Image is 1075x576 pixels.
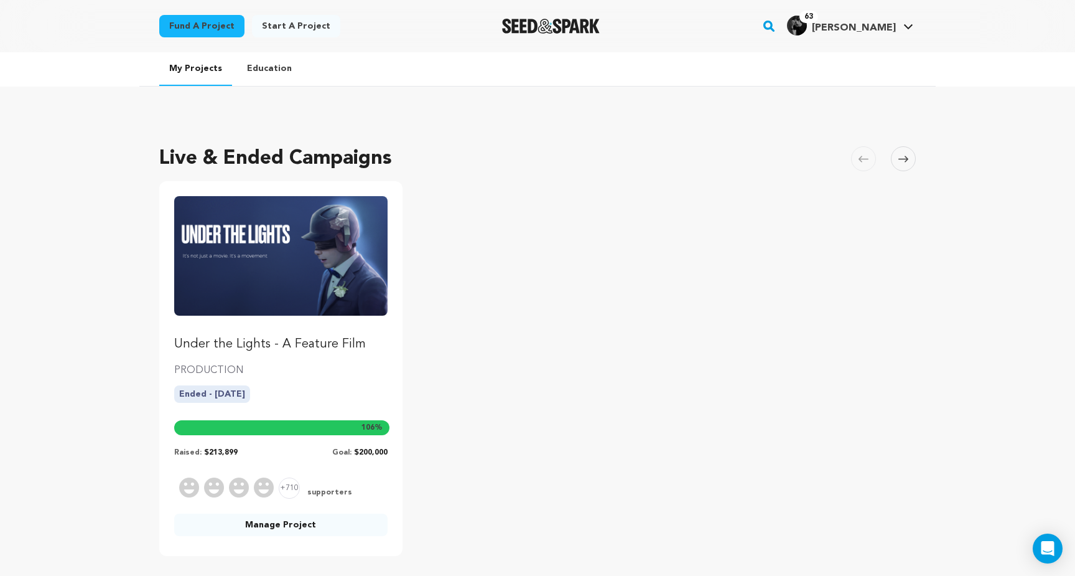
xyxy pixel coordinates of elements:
img: Supporter Image [254,478,274,498]
a: My Projects [159,52,232,86]
a: Manage Project [174,514,388,536]
span: [PERSON_NAME] [812,23,896,33]
img: Supporter Image [179,478,199,498]
span: 63 [799,11,818,23]
img: Seed&Spark Logo Dark Mode [502,19,600,34]
div: Miles L.'s Profile [787,16,896,35]
span: Miles L.'s Profile [784,13,916,39]
p: Ended - [DATE] [174,385,250,403]
p: PRODUCTION [174,363,388,378]
a: Miles L.'s Profile [784,13,916,35]
a: Start a project [252,15,340,37]
div: Open Intercom Messenger [1033,534,1063,564]
h2: Live & Ended Campaigns [159,144,392,174]
span: $213,899 [204,449,238,456]
span: Goal: [332,449,351,456]
img: 1709ffc33a18b18f.jpg [787,16,807,35]
a: Education [237,52,302,85]
p: Under the Lights - A Feature Film [174,336,388,353]
span: $200,000 [354,449,388,456]
img: Supporter Image [229,478,249,498]
img: Supporter Image [204,478,224,498]
a: Fund Under the Lights - A Feature Film [174,196,388,353]
a: Fund a project [159,15,244,37]
a: Seed&Spark Homepage [502,19,600,34]
span: 106 [361,424,375,432]
span: % [361,423,383,433]
span: +710 [279,478,300,499]
span: supporters [305,488,352,499]
span: Raised: [174,449,202,456]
